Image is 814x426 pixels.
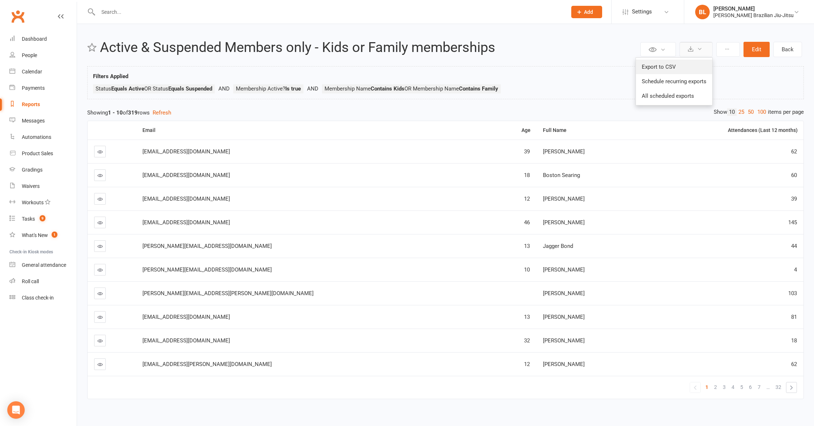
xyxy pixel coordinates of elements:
[543,196,585,202] span: [PERSON_NAME]
[788,290,797,297] span: 103
[22,134,51,140] div: Automations
[775,382,781,392] span: 32
[9,162,77,178] a: Gradings
[22,183,40,189] div: Waivers
[755,382,763,392] a: 7
[791,314,797,320] span: 81
[636,89,712,103] a: All scheduled exports
[404,85,498,92] span: OR Membership Name
[711,382,720,392] a: 2
[9,64,77,80] a: Calendar
[720,382,729,392] a: 3
[758,382,761,392] span: 7
[543,148,585,155] span: [PERSON_NAME]
[22,150,53,156] div: Product Sales
[9,273,77,290] a: Roll call
[524,219,530,226] span: 46
[524,196,530,202] span: 12
[9,47,77,64] a: People
[87,108,804,117] div: Showing of rows
[22,216,35,222] div: Tasks
[142,290,314,297] span: [PERSON_NAME][EMAIL_ADDRESS][PERSON_NAME][DOMAIN_NAME]
[96,7,562,17] input: Search...
[168,85,212,92] strong: Equals Suspended
[543,361,585,367] span: [PERSON_NAME]
[22,101,40,107] div: Reports
[22,200,44,205] div: Workouts
[142,361,272,367] span: [EMAIL_ADDRESS][PERSON_NAME][DOMAIN_NAME]
[9,257,77,273] a: General attendance kiosk mode
[40,215,45,221] span: 9
[9,290,77,306] a: Class kiosk mode
[142,314,230,320] span: [EMAIL_ADDRESS][DOMAIN_NAME]
[9,145,77,162] a: Product Sales
[524,361,530,367] span: 12
[524,148,530,155] span: 39
[773,42,802,57] a: Back
[737,108,746,116] a: 25
[727,108,737,116] a: 10
[543,243,573,249] span: Jagger Bond
[22,36,47,42] div: Dashboard
[740,382,743,392] span: 5
[713,5,794,12] div: [PERSON_NAME]
[723,382,726,392] span: 3
[636,74,712,89] a: Schedule recurring exports
[524,172,530,178] span: 18
[543,337,585,344] span: [PERSON_NAME]
[22,167,43,173] div: Gradings
[584,9,593,15] span: Add
[22,262,66,268] div: General attendance
[632,4,652,20] span: Settings
[142,128,489,133] div: Email
[501,128,531,133] div: Age
[571,6,602,18] button: Add
[96,85,144,92] span: Status
[9,227,77,244] a: What's New1
[142,266,272,273] span: [PERSON_NAME][EMAIL_ADDRESS][DOMAIN_NAME]
[7,401,25,419] div: Open Intercom Messenger
[285,85,301,92] strong: Is true
[9,80,77,96] a: Payments
[737,382,746,392] a: 5
[791,148,797,155] span: 62
[729,382,737,392] a: 4
[100,40,638,55] h2: Active & Suspended Members only - Kids or Family memberships
[9,194,77,211] a: Workouts
[543,219,585,226] span: [PERSON_NAME]
[702,382,711,392] a: 1
[9,129,77,145] a: Automations
[22,118,45,124] div: Messages
[22,232,48,238] div: What's New
[22,85,45,91] div: Payments
[543,128,637,133] div: Full Name
[524,266,530,273] span: 10
[9,178,77,194] a: Waivers
[755,108,768,116] a: 100
[22,52,37,58] div: People
[93,73,128,80] strong: Filters Applied
[142,243,272,249] span: [PERSON_NAME][EMAIL_ADDRESS][DOMAIN_NAME]
[371,85,404,92] strong: Contains Kids
[763,382,773,392] a: …
[22,69,42,75] div: Calendar
[108,109,123,116] strong: 1 - 10
[142,196,230,202] span: [EMAIL_ADDRESS][DOMAIN_NAME]
[650,128,798,133] div: Attendances (Last 12 months)
[142,219,230,226] span: [EMAIL_ADDRESS][DOMAIN_NAME]
[9,7,27,25] a: Clubworx
[52,232,57,238] span: 1
[128,109,138,116] strong: 319
[791,361,797,367] span: 62
[714,382,717,392] span: 2
[543,290,585,297] span: [PERSON_NAME]
[153,108,171,117] button: Refresh
[791,172,797,178] span: 60
[142,148,230,155] span: [EMAIL_ADDRESS][DOMAIN_NAME]
[746,108,755,116] a: 50
[144,85,212,92] span: OR Status
[9,211,77,227] a: Tasks 9
[732,382,734,392] span: 4
[543,172,580,178] span: Boston Searing
[236,85,301,92] span: Membership Active?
